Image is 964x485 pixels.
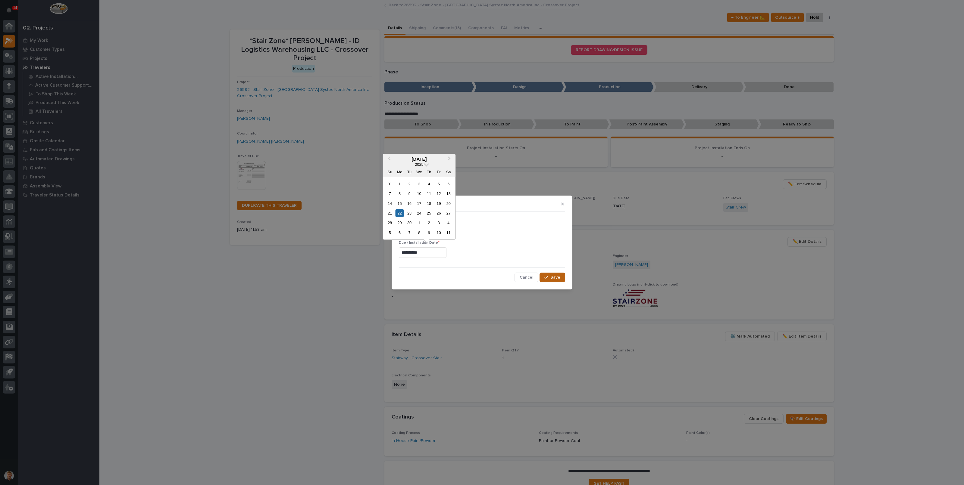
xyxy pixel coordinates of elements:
div: Choose Sunday, October 5th, 2025 [386,229,394,237]
span: 2025 [415,162,423,167]
div: Choose Sunday, September 28th, 2025 [386,219,394,227]
div: Choose Wednesday, September 24th, 2025 [415,209,423,217]
div: Choose Thursday, October 2nd, 2025 [425,219,433,227]
div: Choose Thursday, September 25th, 2025 [425,209,433,217]
span: Cancel [520,275,533,280]
div: Choose Friday, September 12th, 2025 [435,190,443,198]
div: Choose Saturday, September 6th, 2025 [444,180,452,188]
div: Choose Saturday, September 27th, 2025 [444,209,452,217]
div: Choose Wednesday, September 10th, 2025 [415,190,423,198]
div: [DATE] [383,156,455,162]
div: Choose Saturday, September 20th, 2025 [444,199,452,208]
div: We [415,168,423,176]
div: Choose Friday, September 19th, 2025 [435,199,443,208]
div: Choose Thursday, October 9th, 2025 [425,229,433,237]
div: Choose Thursday, September 18th, 2025 [425,199,433,208]
div: Sa [444,168,452,176]
div: Choose Tuesday, September 23rd, 2025 [405,209,413,217]
div: Choose Monday, September 15th, 2025 [396,199,404,208]
div: Choose Monday, October 6th, 2025 [396,229,404,237]
div: Choose Thursday, September 4th, 2025 [425,180,433,188]
span: Save [550,275,560,280]
button: Cancel [515,273,538,282]
button: Save [540,273,565,282]
div: Choose Sunday, August 31st, 2025 [386,180,394,188]
div: Choose Friday, September 5th, 2025 [435,180,443,188]
div: Mo [396,168,404,176]
div: month 2025-09 [385,179,453,238]
div: Choose Sunday, September 14th, 2025 [386,199,394,208]
div: Tu [405,168,413,176]
div: Choose Wednesday, October 8th, 2025 [415,229,423,237]
div: Choose Monday, September 22nd, 2025 [396,209,404,217]
div: Choose Tuesday, September 2nd, 2025 [405,180,413,188]
div: Choose Tuesday, September 30th, 2025 [405,219,413,227]
div: Choose Sunday, September 7th, 2025 [386,190,394,198]
div: Choose Saturday, October 11th, 2025 [444,229,452,237]
div: Choose Friday, October 3rd, 2025 [435,219,443,227]
div: Choose Friday, October 10th, 2025 [435,229,443,237]
button: Previous Month [383,155,393,164]
div: Choose Wednesday, September 3rd, 2025 [415,180,423,188]
div: Fr [435,168,443,176]
div: Choose Friday, September 26th, 2025 [435,209,443,217]
button: Next Month [445,155,455,164]
div: Choose Tuesday, September 9th, 2025 [405,190,413,198]
div: Choose Thursday, September 11th, 2025 [425,190,433,198]
div: Choose Tuesday, October 7th, 2025 [405,229,413,237]
div: Choose Monday, September 8th, 2025 [396,190,404,198]
div: Choose Saturday, September 13th, 2025 [444,190,452,198]
div: Su [386,168,394,176]
div: Choose Sunday, September 21st, 2025 [386,209,394,217]
div: Choose Monday, September 1st, 2025 [396,180,404,188]
div: Choose Wednesday, September 17th, 2025 [415,199,423,208]
div: Th [425,168,433,176]
div: Choose Wednesday, October 1st, 2025 [415,219,423,227]
div: Choose Monday, September 29th, 2025 [396,219,404,227]
div: Choose Tuesday, September 16th, 2025 [405,199,413,208]
div: Choose Saturday, October 4th, 2025 [444,219,452,227]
